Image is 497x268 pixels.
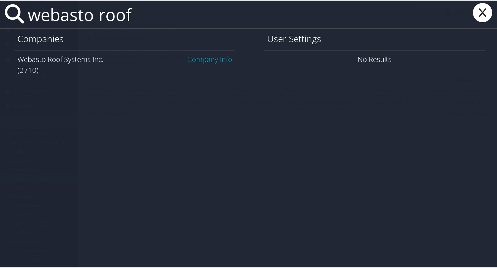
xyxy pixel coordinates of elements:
h1: User Settings [267,32,482,45]
h1: Companies [17,32,232,45]
div: No Results [264,50,485,67]
div: (2710) [17,64,232,75]
a: Company Info [187,54,232,63]
span: Webasto Roof Systems Inc. [17,54,104,63]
